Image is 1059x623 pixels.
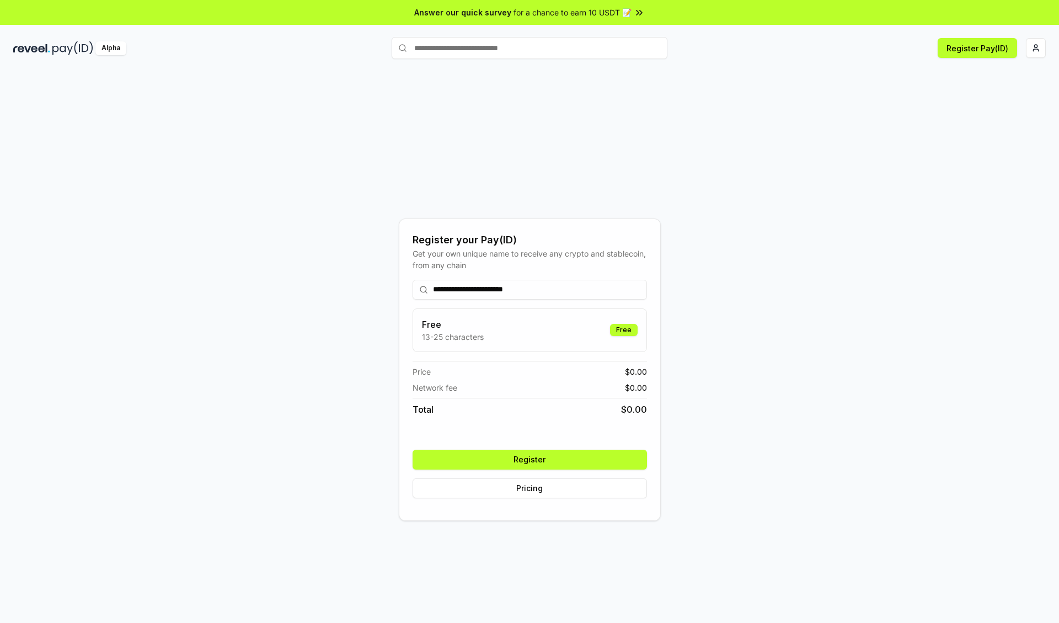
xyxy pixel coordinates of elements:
[52,41,93,55] img: pay_id
[621,403,647,416] span: $ 0.00
[422,318,484,331] h3: Free
[413,403,434,416] span: Total
[514,7,632,18] span: for a chance to earn 10 USDT 📝
[95,41,126,55] div: Alpha
[413,450,647,470] button: Register
[413,232,647,248] div: Register your Pay(ID)
[938,38,1017,58] button: Register Pay(ID)
[625,382,647,393] span: $ 0.00
[13,41,50,55] img: reveel_dark
[413,248,647,271] div: Get your own unique name to receive any crypto and stablecoin, from any chain
[610,324,638,336] div: Free
[625,366,647,377] span: $ 0.00
[413,382,457,393] span: Network fee
[413,478,647,498] button: Pricing
[422,331,484,343] p: 13-25 characters
[413,366,431,377] span: Price
[414,7,511,18] span: Answer our quick survey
